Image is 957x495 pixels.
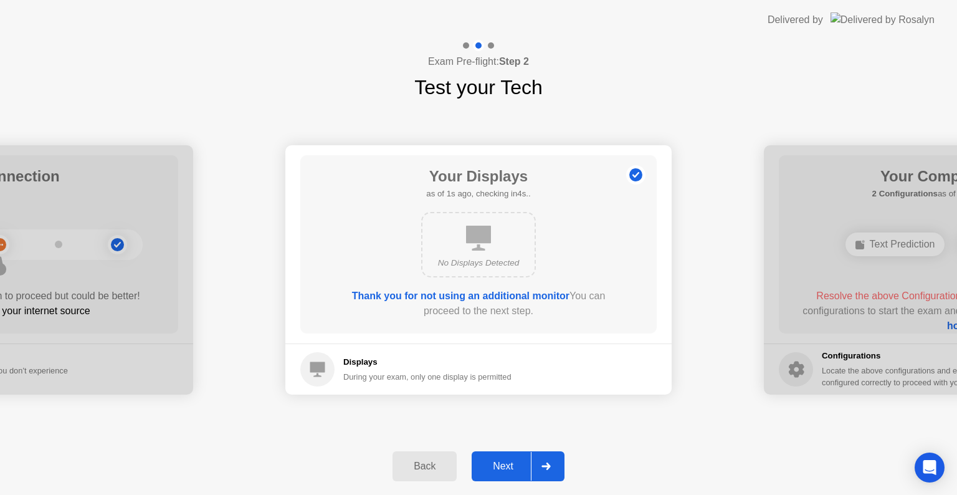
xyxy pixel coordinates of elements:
div: Delivered by [768,12,823,27]
div: You can proceed to the next step. [336,289,621,319]
h5: as of 1s ago, checking in4s.. [426,188,530,200]
h1: Your Displays [426,165,530,188]
h4: Exam Pre-flight: [428,54,529,69]
div: Back [396,461,453,472]
div: During your exam, only one display is permitted [343,371,512,383]
button: Next [472,451,564,481]
img: Delivered by Rosalyn [831,12,935,27]
button: Back [393,451,457,481]
h5: Displays [343,356,512,368]
div: Next [475,461,531,472]
b: Thank you for not using an additional monitor [352,291,569,301]
div: Open Intercom Messenger [915,453,945,483]
h1: Test your Tech [414,72,543,102]
div: No Displays Detected [432,257,525,269]
b: Step 2 [499,56,529,67]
